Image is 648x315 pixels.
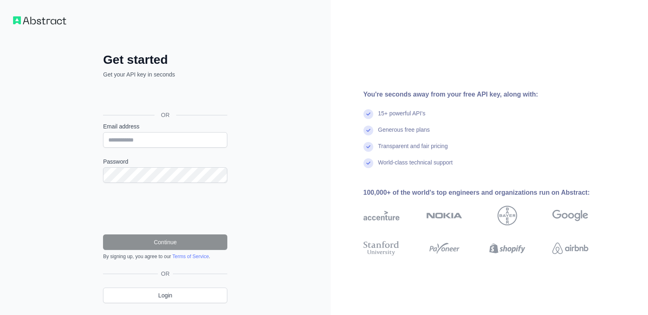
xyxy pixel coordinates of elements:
div: By signing up, you agree to our . [103,253,227,260]
p: Get your API key in seconds [103,70,227,79]
img: check mark [363,158,373,168]
img: stanford university [363,239,399,257]
a: Terms of Service [172,254,209,259]
div: Transparent and fair pricing [378,142,448,158]
a: Login [103,288,227,303]
div: You're seconds away from your free API key, along with: [363,90,614,99]
img: airbnb [552,239,588,257]
label: Password [103,157,227,166]
img: payoneer [426,239,462,257]
img: check mark [363,126,373,135]
img: Workflow [13,16,66,25]
img: bayer [498,206,517,225]
img: check mark [363,142,373,152]
img: nokia [426,206,462,225]
img: accenture [363,206,399,225]
div: Generous free plans [378,126,430,142]
label: Email address [103,122,227,130]
h2: Get started [103,52,227,67]
div: 100,000+ of the world's top engineers and organizations run on Abstract: [363,188,614,198]
img: google [552,206,588,225]
img: shopify [489,239,525,257]
iframe: reCAPTCHA [103,193,227,225]
button: Continue [103,234,227,250]
iframe: Кнопка "Войти с аккаунтом Google" [99,88,230,106]
span: OR [155,111,176,119]
span: OR [158,270,173,278]
div: World-class technical support [378,158,453,175]
div: 15+ powerful API's [378,109,426,126]
img: check mark [363,109,373,119]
